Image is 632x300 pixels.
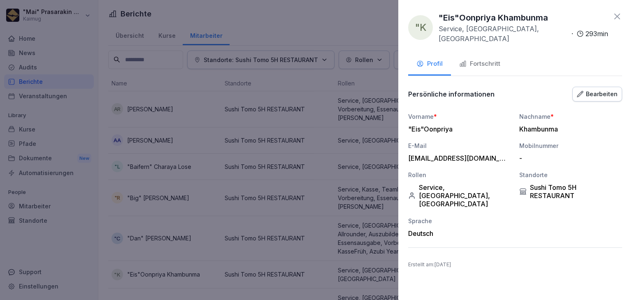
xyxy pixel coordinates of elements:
[439,24,568,44] p: Service, [GEOGRAPHIC_DATA], [GEOGRAPHIC_DATA]
[408,261,622,268] p: Erstellt am : [DATE]
[572,87,622,102] button: Bearbeiten
[577,90,618,99] div: Bearbeiten
[408,171,511,179] div: Rollen
[519,125,618,133] div: Khambunma
[459,59,500,69] div: Fortschritt
[408,217,511,225] div: Sprache
[519,154,618,162] div: -
[408,53,451,76] button: Profil
[408,15,433,40] div: "K
[416,59,443,69] div: Profil
[408,141,511,150] div: E-Mail
[519,171,622,179] div: Standorte
[408,125,507,133] div: "Eis"Oonpriya
[519,141,622,150] div: Mobilnummer
[439,12,548,24] p: "Eis"Oonpriya Khambunma
[408,183,511,208] div: Service, [GEOGRAPHIC_DATA], [GEOGRAPHIC_DATA]
[439,24,608,44] div: ·
[451,53,509,76] button: Fortschritt
[408,154,507,162] div: [EMAIL_ADDRESS][DOMAIN_NAME]
[586,29,608,39] p: 293 min
[408,229,511,238] div: Deutsch
[408,112,511,121] div: Vorname
[519,183,622,200] div: Sushi Tomo 5H RESTAURANT
[408,90,495,98] p: Persönliche informationen
[519,112,622,121] div: Nachname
